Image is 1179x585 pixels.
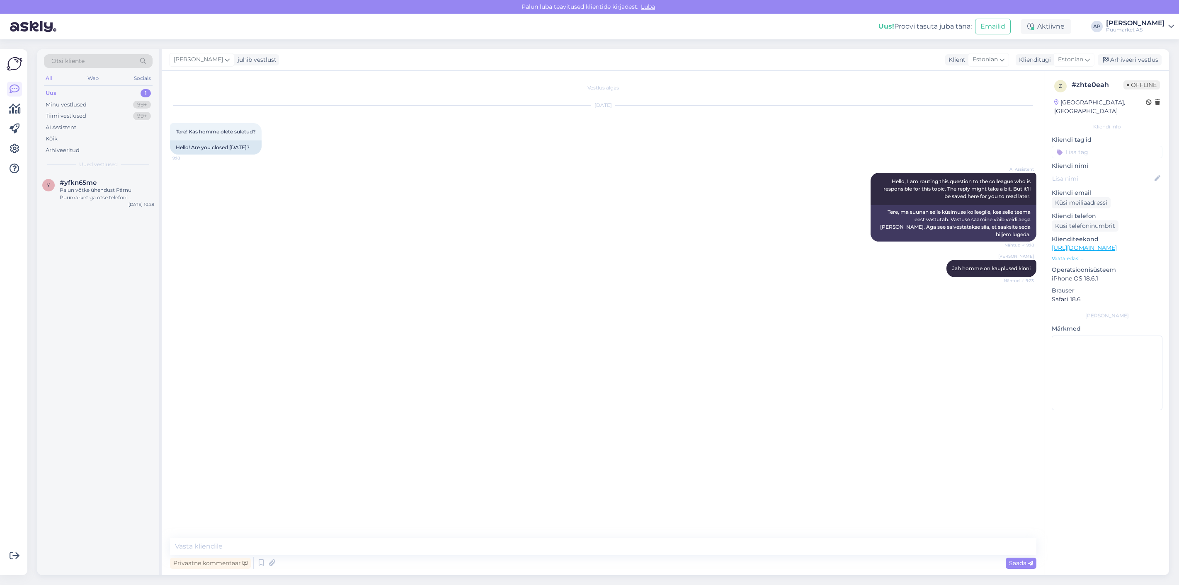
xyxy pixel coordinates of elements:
input: Lisa nimi [1052,174,1153,183]
div: Proovi tasuta juba täna: [878,22,972,31]
p: iPhone OS 18.6.1 [1052,274,1162,283]
span: Offline [1123,80,1160,89]
div: Hello! Are you closed [DATE]? [170,140,262,155]
p: Kliendi email [1052,189,1162,197]
div: Klient [945,56,966,64]
div: 1 [141,89,151,97]
span: Estonian [1058,55,1083,64]
p: Operatsioonisüsteem [1052,266,1162,274]
div: Arhiveeri vestlus [1098,54,1162,65]
div: All [44,73,53,84]
div: Privaatne kommentaar [170,558,251,569]
a: [PERSON_NAME]Puumarket AS [1106,20,1174,33]
div: 99+ [133,101,151,109]
div: Vestlus algas [170,84,1036,92]
span: [PERSON_NAME] [174,55,223,64]
div: Kliendi info [1052,123,1162,131]
span: Estonian [973,55,998,64]
span: Otsi kliente [51,57,85,65]
span: Nähtud ✓ 9:18 [1003,242,1034,248]
div: Aktiivne [1021,19,1071,34]
p: Märkmed [1052,324,1162,333]
p: Kliendi telefon [1052,212,1162,220]
span: Tere! Kas homme olete suletud? [176,128,256,135]
div: Web [86,73,100,84]
p: Safari 18.6 [1052,295,1162,304]
div: [PERSON_NAME] [1106,20,1165,27]
div: juhib vestlust [234,56,277,64]
span: Uued vestlused [79,161,118,168]
button: Emailid [975,19,1011,34]
div: [PERSON_NAME] [1052,312,1162,319]
p: Kliendi tag'id [1052,135,1162,144]
div: Klienditugi [1016,56,1051,64]
div: Küsi meiliaadressi [1052,197,1111,208]
div: Tiimi vestlused [46,112,86,120]
div: # zhte0eah [1072,80,1123,90]
div: 99+ [133,112,151,120]
span: #yfkn65me [60,179,97,186]
p: Klienditeekond [1052,235,1162,244]
img: Askly Logo [7,56,22,72]
div: Arhiveeritud [46,146,80,155]
span: 9:18 [172,155,204,161]
div: Küsi telefoninumbrit [1052,220,1118,232]
p: Brauser [1052,286,1162,295]
span: [PERSON_NAME] [998,253,1034,259]
div: Puumarket AS [1106,27,1165,33]
b: Uus! [878,22,894,30]
span: Jah homme on kauplused kinni [952,265,1031,271]
span: Hello, I am routing this question to the colleague who is responsible for this topic. The reply m... [883,178,1032,199]
span: y [47,182,50,188]
div: Uus [46,89,56,97]
span: Luba [638,3,657,10]
p: Vaata edasi ... [1052,255,1162,262]
div: AI Assistent [46,123,76,132]
div: Tere, ma suunan selle küsimuse kolleegile, kes selle teema eest vastutab. Vastuse saamine võib ve... [871,205,1036,242]
div: Palun võtke ühendust Pärnu Puumarketiga otse telefoni [PERSON_NAME] või e-posti [PERSON_NAME], et... [60,186,154,201]
div: Minu vestlused [46,101,87,109]
span: Saada [1009,559,1033,567]
div: Kõik [46,135,58,143]
a: [URL][DOMAIN_NAME] [1052,244,1117,251]
span: AI Assistent [1003,166,1034,172]
div: [GEOGRAPHIC_DATA], [GEOGRAPHIC_DATA] [1054,98,1146,116]
div: [DATE] 10:29 [129,201,154,208]
div: Socials [132,73,153,84]
span: Nähtud ✓ 9:23 [1003,278,1034,284]
span: z [1059,83,1062,89]
div: [DATE] [170,102,1036,109]
p: Kliendi nimi [1052,162,1162,170]
div: AP [1091,21,1103,32]
input: Lisa tag [1052,146,1162,158]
